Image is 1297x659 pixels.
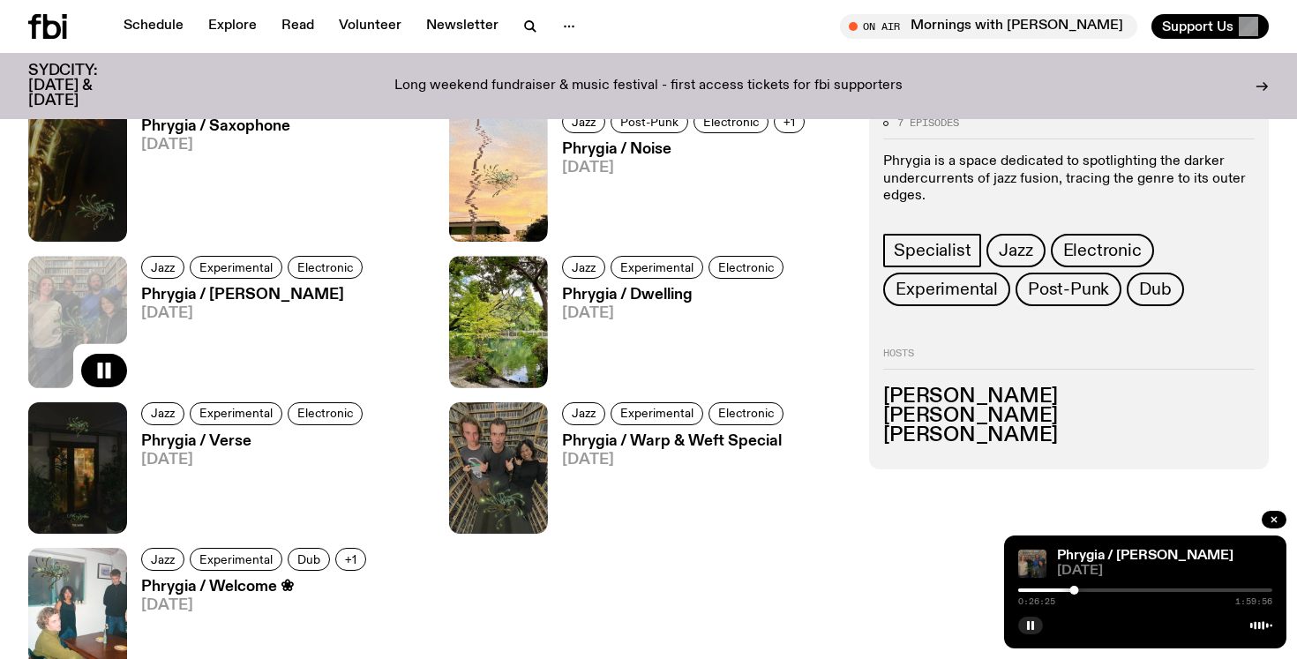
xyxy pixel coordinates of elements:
a: Experimental [611,402,703,425]
span: Support Us [1162,19,1233,34]
a: Experimental [190,402,282,425]
a: Electronic [693,110,768,133]
a: Jazz [562,256,605,279]
a: Electronic [288,256,363,279]
p: Long weekend fundraiser & music festival - first access tickets for fbi supporters [394,79,903,94]
span: 7 episodes [897,118,959,128]
span: Experimental [199,552,273,565]
span: [DATE] [141,138,290,153]
a: Dub [1127,273,1183,306]
span: Experimental [199,261,273,274]
h3: Phrygia / Noise [562,142,810,157]
span: Electronic [718,407,774,420]
h3: Phrygia / Welcome ❀ [141,580,371,595]
a: Post-Punk [611,110,688,133]
h3: Phrygia / Warp & Weft Special [562,434,789,449]
a: Phrygia / Saxophone[DATE] [127,119,290,242]
a: Read [271,14,325,39]
a: Phrygia / [PERSON_NAME][DATE] [127,288,368,387]
span: Electronic [297,261,353,274]
span: Jazz [151,552,175,565]
span: Jazz [572,115,596,128]
span: Jazz [151,407,175,420]
span: Dub [1139,280,1171,299]
span: Experimental [620,261,693,274]
button: On AirMornings with [PERSON_NAME] [840,14,1137,39]
p: Phrygia is a space dedicated to spotlighting the darker undercurrents of jazz fusion, tracing the... [883,154,1255,206]
a: Electronic [708,402,783,425]
a: Electronic [1051,234,1154,267]
a: Phrygia / Dwelling[DATE] [548,288,789,387]
span: [DATE] [562,161,810,176]
span: Electronic [297,407,353,420]
span: Electronic [1063,241,1142,260]
span: +1 [783,115,795,128]
a: Jazz [141,548,184,571]
h3: [PERSON_NAME] [883,388,1255,408]
span: Experimental [620,407,693,420]
a: Phrygia / [PERSON_NAME] [1057,549,1233,563]
span: Electronic [718,261,774,274]
h3: [PERSON_NAME] [883,426,1255,446]
a: Experimental [190,548,282,571]
a: Electronic [708,256,783,279]
span: Post-Punk [1028,280,1109,299]
span: 1:59:56 [1235,597,1272,606]
span: Experimental [199,407,273,420]
h3: Phrygia / Saxophone [141,119,290,134]
span: [DATE] [562,453,789,468]
span: [DATE] [141,598,371,613]
a: Specialist [883,234,981,267]
span: 0:26:25 [1018,597,1055,606]
span: Jazz [572,261,596,274]
span: +1 [345,552,356,565]
button: Support Us [1151,14,1269,39]
a: Phrygia / Verse[DATE] [127,434,368,534]
span: [DATE] [562,306,789,321]
h3: Phrygia / [PERSON_NAME] [141,288,368,303]
a: Schedule [113,14,194,39]
a: Explore [198,14,267,39]
span: Specialist [894,241,971,260]
a: Jazz [141,256,184,279]
a: Experimental [611,256,703,279]
a: Phrygia / Warp & Weft Special[DATE] [548,434,789,534]
span: [DATE] [141,453,368,468]
button: +1 [335,548,366,571]
a: Jazz [986,234,1045,267]
a: Volunteer [328,14,412,39]
a: Experimental [190,256,282,279]
span: Electronic [703,115,759,128]
span: Jazz [151,261,175,274]
button: +1 [774,110,805,133]
span: Experimental [896,280,998,299]
span: Jazz [572,407,596,420]
h3: SYDCITY: [DATE] & [DATE] [28,64,141,109]
a: Jazz [562,402,605,425]
h3: [PERSON_NAME] [883,407,1255,426]
span: [DATE] [141,306,368,321]
h3: Phrygia / Verse [141,434,368,449]
a: Newsletter [416,14,509,39]
a: Jazz [141,402,184,425]
a: Experimental [883,273,1010,306]
span: Dub [297,552,320,565]
h2: Hosts [883,348,1255,370]
h3: Phrygia / Dwelling [562,288,789,303]
a: Electronic [288,402,363,425]
span: [DATE] [1057,565,1272,578]
a: Post-Punk [1016,273,1121,306]
a: Jazz [562,110,605,133]
a: Dub [288,548,330,571]
span: Post-Punk [620,115,678,128]
span: Jazz [999,241,1032,260]
a: Phrygia / Noise[DATE] [548,142,810,242]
